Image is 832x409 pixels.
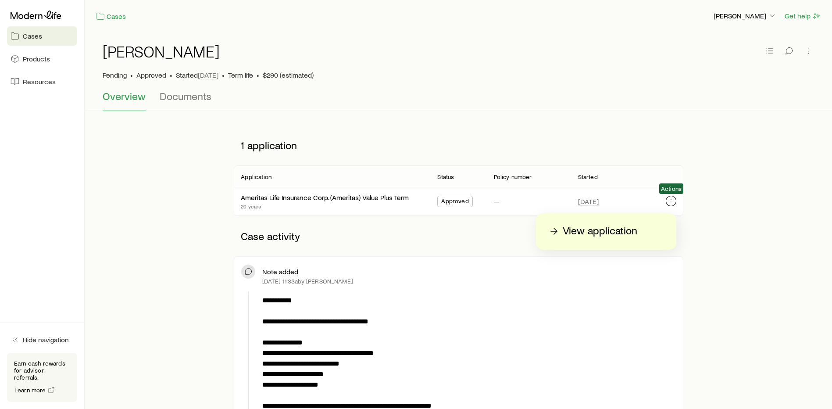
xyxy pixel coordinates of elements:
div: Case details tabs [103,90,814,111]
span: Documents [160,90,211,102]
span: Actions [661,185,682,192]
p: Started [176,71,218,79]
p: 1 application [234,132,683,158]
p: Application [241,173,271,180]
span: $290 (estimated) [263,71,314,79]
span: Approved [441,197,468,207]
p: Note added [262,267,298,276]
span: • [130,71,133,79]
span: • [170,71,172,79]
span: • [257,71,259,79]
p: Status [437,173,454,180]
a: Cases [7,26,77,46]
span: • [222,71,225,79]
button: Hide navigation [7,330,77,349]
p: Earn cash rewards for advisor referrals. [14,360,70,381]
p: Case activity [234,223,683,249]
span: Products [23,54,50,63]
span: Approved [136,71,166,79]
div: Earn cash rewards for advisor referrals.Learn more [7,353,77,402]
p: 20 years [241,203,409,210]
a: Cases [96,11,126,22]
button: Get help [784,11,821,21]
p: — [494,197,500,206]
a: Ameritas Life Insurance Corp. (Ameritas) Value Plus Term [241,193,409,201]
span: Term life [228,71,253,79]
p: Pending [103,71,127,79]
p: [DATE] 11:33a by [PERSON_NAME] [262,278,353,285]
span: Overview [103,90,146,102]
a: Products [7,49,77,68]
p: Started [578,173,598,180]
a: View application [546,224,666,239]
button: [PERSON_NAME] [713,11,777,22]
span: Cases [23,32,42,40]
span: Resources [23,77,56,86]
h1: [PERSON_NAME] [103,43,220,60]
span: [DATE] [578,197,599,206]
span: Learn more [14,387,46,393]
div: Ameritas Life Insurance Corp. (Ameritas) Value Plus Term [241,193,409,202]
p: [PERSON_NAME] [714,11,777,20]
p: View application [563,224,637,238]
a: Resources [7,72,77,91]
span: Hide navigation [23,335,69,344]
span: [DATE] [198,71,218,79]
p: Policy number [494,173,532,180]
